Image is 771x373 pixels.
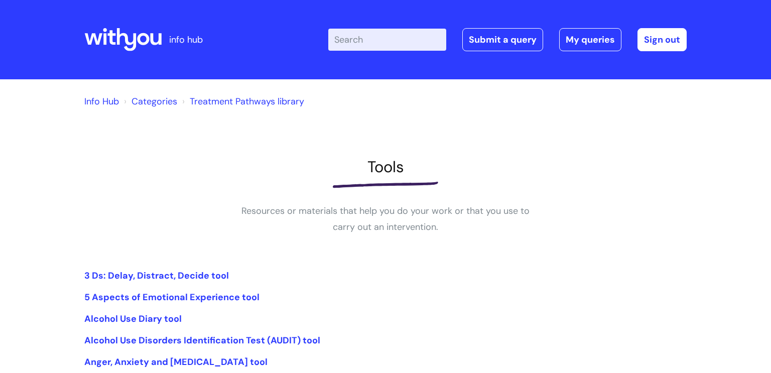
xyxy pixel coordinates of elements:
a: Categories [132,95,177,107]
p: info hub [169,32,203,48]
input: Search [328,29,446,51]
a: Info Hub [84,95,119,107]
a: 5 Aspects of Emotional Experience tool [84,291,260,303]
a: 3 Ds: Delay, Distract, Decide tool [84,270,229,282]
li: Treatment Pathways library [180,93,304,109]
a: Alcohol Use Diary tool [84,313,182,325]
p: Resources or materials that help you do your work or that you use to carry out an intervention. [235,203,536,235]
h1: Tools [84,158,687,176]
a: My queries [559,28,621,51]
div: | - [328,28,687,51]
a: Anger, Anxiety and [MEDICAL_DATA] tool [84,356,268,368]
a: Submit a query [462,28,543,51]
li: Solution home [121,93,177,109]
a: Treatment Pathways library [190,95,304,107]
a: Alcohol Use Disorders Identification Test (AUDIT) tool [84,334,320,346]
a: Sign out [637,28,687,51]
